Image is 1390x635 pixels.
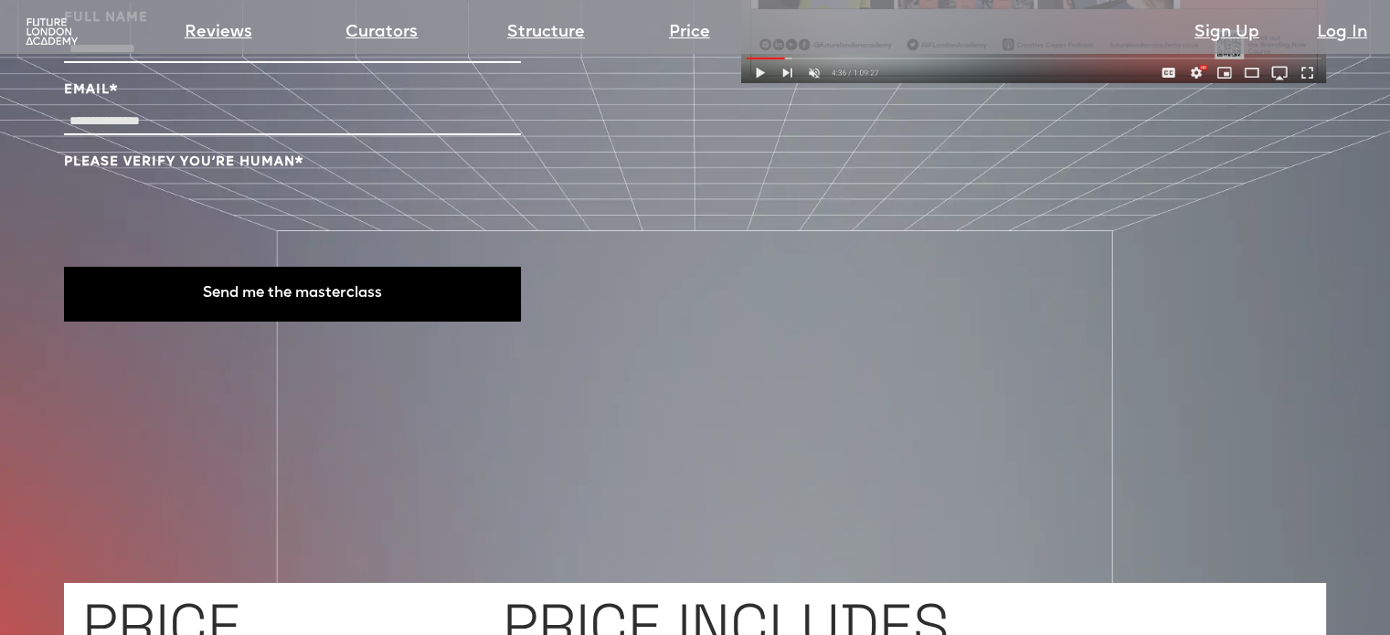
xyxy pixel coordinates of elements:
[1317,20,1367,46] a: Log In
[64,267,521,322] button: Send me the masterclass
[64,181,342,252] iframe: reCAPTCHA
[64,153,521,172] label: Please verify you’re human
[1194,20,1259,46] a: Sign Up
[185,20,252,46] a: Reviews
[345,20,418,46] a: Curators
[507,20,585,46] a: Structure
[669,20,710,46] a: Price
[64,81,521,100] label: Email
